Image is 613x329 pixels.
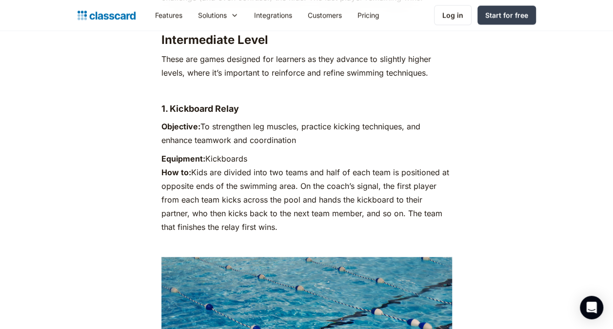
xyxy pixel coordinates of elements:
p: To strengthen leg muscles, practice kicking techniques, and enhance teamwork and coordination [161,120,452,147]
div: Open Intercom Messenger [580,296,603,319]
div: Solutions [190,4,246,26]
p: ‍ [161,84,452,98]
div: Solutions [198,10,227,21]
a: home [78,9,136,22]
a: Start for free [477,6,536,25]
a: Customers [300,4,350,26]
div: Log in [442,10,463,21]
strong: Intermediate Level [161,33,268,47]
strong: Equipment: [161,154,205,164]
strong: Objective: [161,122,200,131]
strong: How to: [161,167,191,177]
a: Features [147,4,190,26]
p: ‍ [161,239,452,252]
a: Integrations [246,4,300,26]
p: These are games designed for learners as they advance to slightly higher levels, where it’s impor... [161,52,452,80]
a: Log in [434,5,472,25]
div: Start for free [485,10,528,21]
h4: 1. Kickboard Relay [161,103,452,115]
a: Pricing [350,4,387,26]
p: Kickboards Kids are divided into two teams and half of each team is positioned at opposite ends o... [161,152,452,234]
